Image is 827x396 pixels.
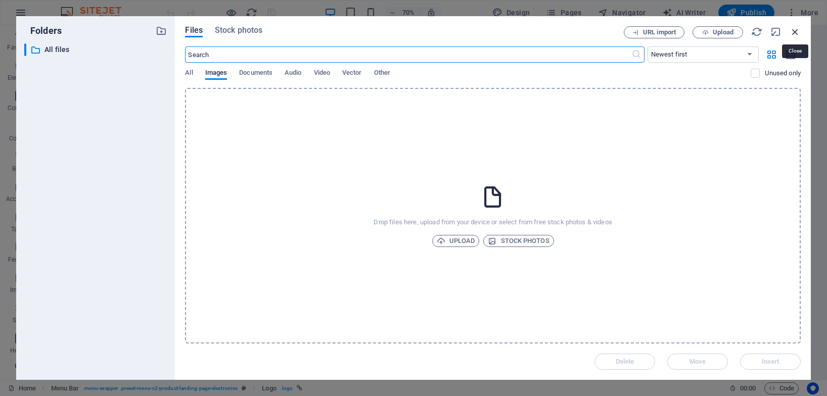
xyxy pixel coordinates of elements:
[765,69,801,78] p: Displays only files that are not in use on the website. Files added during this session can still...
[437,235,475,247] span: Upload
[44,44,149,56] p: All files
[374,218,612,227] p: Drop files here, upload from your device or select from free stock photos & videos
[215,24,262,36] span: Stock photos
[314,67,330,81] span: Video
[239,67,272,81] span: Documents
[693,26,743,38] button: Upload
[285,67,301,81] span: Audio
[205,67,227,81] span: Images
[342,67,362,81] span: Vector
[156,25,167,36] i: Create new folder
[483,235,554,247] button: Stock photos
[185,67,193,81] span: All
[24,24,62,37] p: Folders
[432,235,480,247] button: Upload
[24,43,26,56] div: ​
[374,67,390,81] span: Other
[488,235,549,247] span: Stock photos
[713,29,733,35] span: Upload
[185,46,631,63] input: Search
[770,26,782,37] i: Minimize
[751,26,762,37] i: Reload
[624,26,684,38] button: URL import
[185,24,203,36] span: Files
[643,29,676,35] span: URL import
